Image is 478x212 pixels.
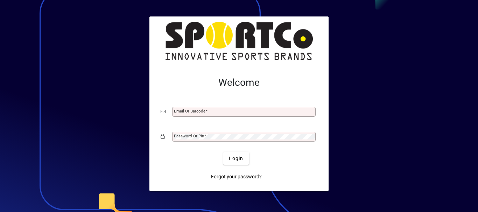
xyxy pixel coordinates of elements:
h2: Welcome [161,77,317,89]
button: Login [223,152,249,165]
mat-label: Password or Pin [174,134,204,138]
a: Forgot your password? [208,170,265,183]
mat-label: Email or Barcode [174,109,205,114]
span: Login [229,155,243,162]
span: Forgot your password? [211,173,262,180]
